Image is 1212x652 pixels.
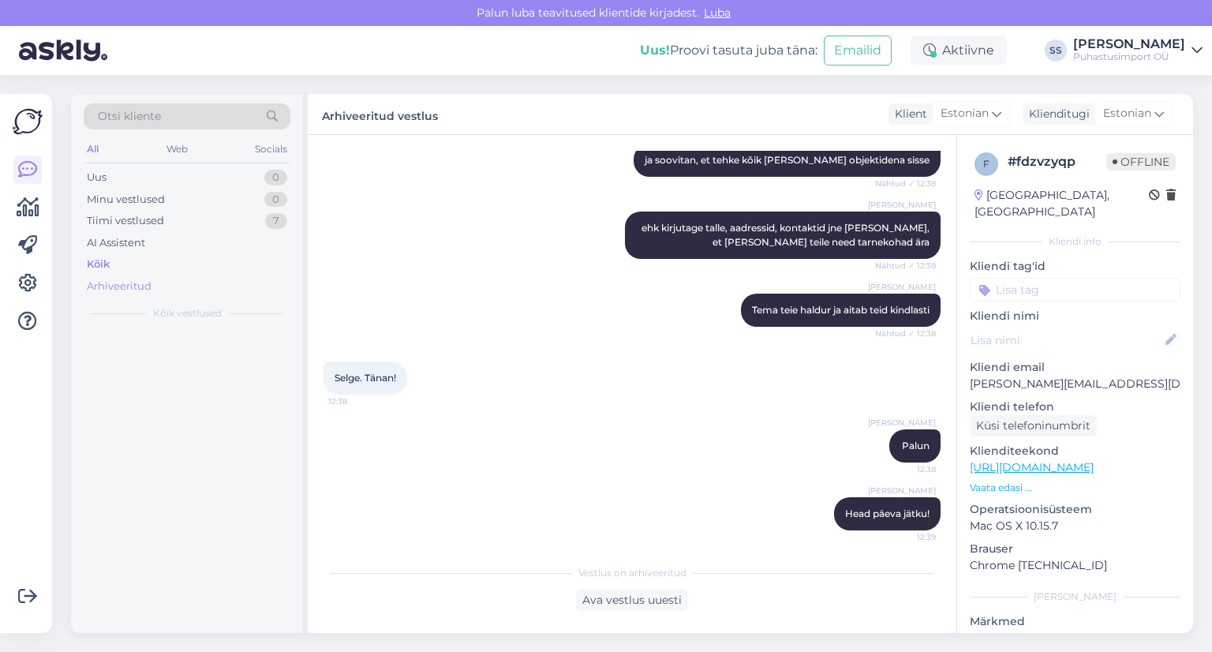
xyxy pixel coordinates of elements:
div: 0 [264,192,287,208]
div: Ava vestlus uuesti [576,590,688,611]
p: Chrome [TECHNICAL_ID] [970,557,1180,574]
span: Vestlus on arhiveeritud [578,566,686,580]
input: Lisa nimi [971,332,1162,349]
div: Klienditugi [1023,106,1090,122]
div: [PERSON_NAME] [970,590,1180,604]
span: 12:38 [328,395,387,407]
span: 12:38 [877,463,936,475]
p: Kliendi tag'id [970,258,1180,275]
p: Klienditeekond [970,443,1180,459]
span: 12:39 [877,531,936,543]
span: Luba [699,6,735,20]
span: Otsi kliente [98,108,161,125]
span: ja soovitan, et tehke kõik [PERSON_NAME] objektidena sisse [645,154,930,166]
div: SS [1045,39,1067,62]
div: Aktiivne [911,36,1007,65]
a: [URL][DOMAIN_NAME] [970,460,1094,474]
p: Operatsioonisüsteem [970,501,1180,518]
span: [PERSON_NAME] [868,485,936,496]
span: Nähtud ✓ 12:38 [875,178,936,189]
p: Kliendi email [970,359,1180,376]
a: [PERSON_NAME]Puhastusimport OÜ [1073,38,1203,63]
p: Vaata edasi ... [970,481,1180,495]
div: Tiimi vestlused [87,213,164,229]
div: [PERSON_NAME] [1073,38,1185,51]
span: [PERSON_NAME] [868,417,936,429]
span: Offline [1106,153,1176,170]
b: Uus! [640,43,670,58]
div: Arhiveeritud [87,279,151,294]
p: Kliendi telefon [970,399,1180,415]
span: Nähtud ✓ 12:38 [875,260,936,272]
div: Minu vestlused [87,192,165,208]
span: Palun [902,440,930,452]
p: [PERSON_NAME][EMAIL_ADDRESS][DOMAIN_NAME] [970,376,1180,392]
div: Web [163,139,191,159]
div: AI Assistent [87,235,145,251]
span: Selge. Tänan! [335,372,396,384]
span: [PERSON_NAME] [868,281,936,293]
span: ehk kirjutage talle, aadressid, kontaktid jne [PERSON_NAME], et [PERSON_NAME] teile need tarnekoh... [642,222,932,248]
div: Puhastusimport OÜ [1073,51,1185,63]
p: Brauser [970,541,1180,557]
div: Klient [888,106,927,122]
span: f [983,158,989,170]
div: Proovi tasuta juba täna: [640,41,817,60]
div: Kõik [87,257,110,272]
button: Emailid [824,36,892,66]
span: Estonian [1103,105,1151,122]
label: Arhiveeritud vestlus [322,103,438,125]
span: Estonian [941,105,989,122]
span: Kõik vestlused [153,306,222,320]
p: Märkmed [970,613,1180,630]
div: # fdzvzyqp [1008,152,1106,171]
div: Küsi telefoninumbrit [970,415,1097,437]
span: Tema teie haldur ja aitab teid kindlasti [752,304,930,316]
div: 0 [264,170,287,185]
div: Socials [252,139,290,159]
img: Askly Logo [13,107,43,137]
span: Nähtud ✓ 12:38 [875,328,936,339]
div: [GEOGRAPHIC_DATA], [GEOGRAPHIC_DATA] [974,187,1149,220]
p: Kliendi nimi [970,308,1180,324]
span: Head päeva jätku! [845,508,930,519]
div: Uus [87,170,107,185]
div: Kliendi info [970,234,1180,249]
span: [PERSON_NAME] [868,199,936,211]
div: All [84,139,102,159]
p: Mac OS X 10.15.7 [970,518,1180,534]
input: Lisa tag [970,278,1180,302]
div: 7 [265,213,287,229]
